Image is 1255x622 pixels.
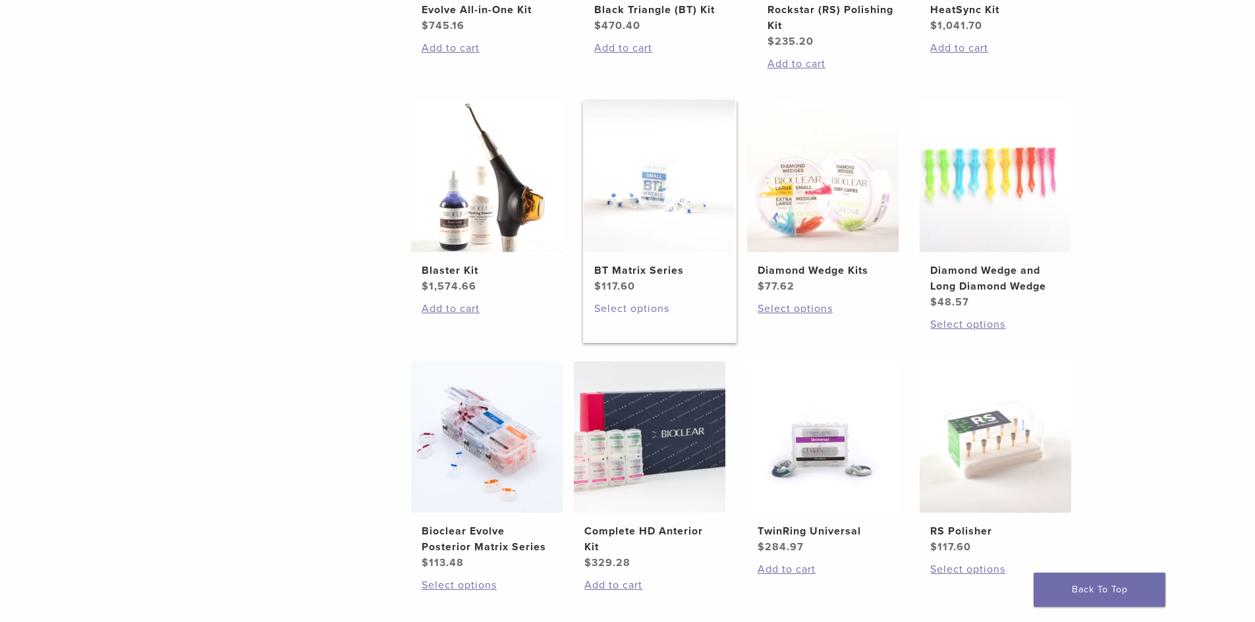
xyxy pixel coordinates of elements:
[767,35,775,48] span: $
[594,301,725,317] a: Select options for “BT Matrix Series”
[930,19,937,32] span: $
[594,280,601,293] span: $
[930,561,1061,577] a: Select options for “RS Polisher”
[594,280,635,293] bdi: 117.60
[930,540,971,554] bdi: 117.60
[410,361,564,571] a: Bioclear Evolve Posterior Matrix SeriesBioclear Evolve Posterior Matrix Series $113.48
[930,523,1061,539] h2: RS Polisher
[930,2,1061,18] h2: HeatSync Kit
[758,540,804,554] bdi: 284.97
[422,556,464,569] bdi: 113.48
[758,280,765,293] span: $
[930,296,969,309] bdi: 48.57
[746,101,900,294] a: Diamond Wedge KitsDiamond Wedge Kits $77.62
[919,361,1073,555] a: RS PolisherRS Polisher $117.60
[930,317,1061,332] a: Select options for “Diamond Wedge and Long Diamond Wedge”
[422,301,552,317] a: Add to cart: “Blaster Kit”
[422,577,552,593] a: Select options for “Bioclear Evolve Posterior Matrix Series”
[930,19,982,32] bdi: 1,041.70
[411,361,563,513] img: Bioclear Evolve Posterior Matrix Series
[411,101,563,252] img: Blaster Kit
[422,263,552,278] h2: Blaster Kit
[573,361,727,571] a: Complete HD Anterior KitComplete HD Anterior Kit $329.28
[584,556,630,569] bdi: 329.28
[422,19,464,32] bdi: 745.16
[758,280,795,293] bdi: 77.62
[758,523,888,539] h2: TwinRing Universal
[594,19,601,32] span: $
[410,101,564,294] a: Blaster KitBlaster Kit $1,574.66
[747,101,899,252] img: Diamond Wedge Kits
[422,556,429,569] span: $
[758,561,888,577] a: Add to cart: “TwinRing Universal”
[583,101,737,294] a: BT Matrix SeriesBT Matrix Series $117.60
[584,577,715,593] a: Add to cart: “Complete HD Anterior Kit”
[920,101,1071,252] img: Diamond Wedge and Long Diamond Wedge
[584,556,592,569] span: $
[758,263,888,278] h2: Diamond Wedge Kits
[422,280,476,293] bdi: 1,574.66
[919,101,1073,310] a: Diamond Wedge and Long Diamond WedgeDiamond Wedge and Long Diamond Wedge $48.57
[758,540,765,554] span: $
[574,361,725,513] img: Complete HD Anterior Kit
[422,2,552,18] h2: Evolve All-in-One Kit
[747,361,899,513] img: TwinRing Universal
[930,296,937,309] span: $
[767,2,898,34] h2: Rockstar (RS) Polishing Kit
[422,19,429,32] span: $
[920,361,1071,513] img: RS Polisher
[422,40,552,56] a: Add to cart: “Evolve All-in-One Kit”
[584,101,735,252] img: BT Matrix Series
[746,361,900,555] a: TwinRing UniversalTwinRing Universal $284.97
[422,280,429,293] span: $
[767,56,898,72] a: Add to cart: “Rockstar (RS) Polishing Kit”
[594,19,640,32] bdi: 470.40
[594,2,725,18] h2: Black Triangle (BT) Kit
[930,40,1061,56] a: Add to cart: “HeatSync Kit”
[930,540,937,554] span: $
[758,301,888,317] a: Select options for “Diamond Wedge Kits”
[594,263,725,278] h2: BT Matrix Series
[584,523,715,555] h2: Complete HD Anterior Kit
[767,35,814,48] bdi: 235.20
[1034,573,1165,607] a: Back To Top
[422,523,552,555] h2: Bioclear Evolve Posterior Matrix Series
[930,263,1061,294] h2: Diamond Wedge and Long Diamond Wedge
[594,40,725,56] a: Add to cart: “Black Triangle (BT) Kit”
